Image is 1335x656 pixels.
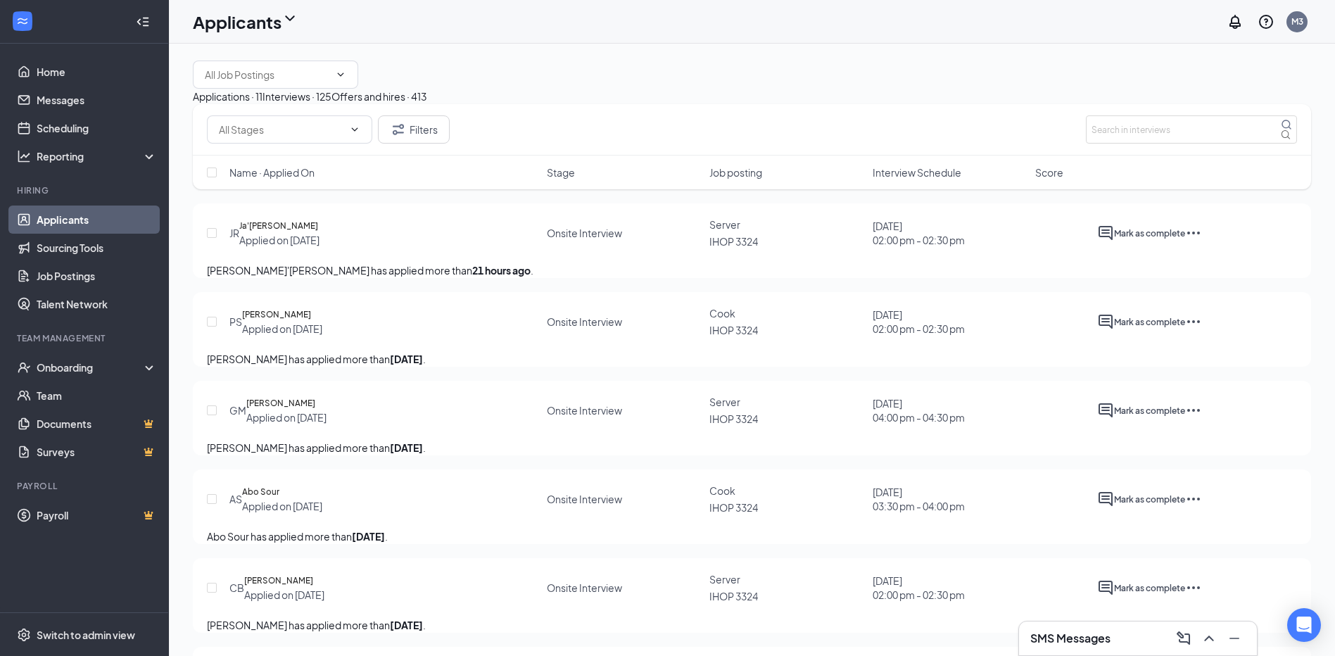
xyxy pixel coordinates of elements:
[1035,165,1063,179] span: Score
[37,58,157,86] a: Home
[37,360,145,374] div: Onboarding
[352,530,385,543] b: [DATE]
[873,219,965,247] div: [DATE]
[1201,630,1217,647] svg: ChevronUp
[37,501,157,529] a: PayrollCrown
[390,619,423,631] b: [DATE]
[1185,225,1202,241] svg: Ellipses
[1097,313,1114,330] svg: ActiveChat
[1185,491,1202,507] svg: Ellipses
[219,122,343,137] input: All Stages
[207,617,1297,633] p: [PERSON_NAME] has applied more than .
[37,381,157,410] a: Team
[1258,13,1274,30] svg: QuestionInfo
[709,500,863,515] p: IHOP 3324
[281,10,298,27] svg: ChevronDown
[1114,225,1185,241] button: Mark as complete
[390,353,423,365] b: [DATE]
[1114,405,1185,416] span: Mark as complete
[1114,579,1185,596] button: Mark as complete
[335,69,346,80] svg: ChevronDown
[1172,627,1195,650] button: ComposeMessage
[1175,630,1192,647] svg: ComposeMessage
[709,218,740,231] span: Server
[17,149,31,163] svg: Analysis
[1114,313,1185,330] button: Mark as complete
[547,226,622,240] div: Onsite Interview
[37,438,157,466] a: SurveysCrown
[229,165,315,179] span: Name · Applied On
[547,492,622,506] div: Onsite Interview
[242,322,322,336] div: Applied on [DATE]
[37,86,157,114] a: Messages
[1097,491,1114,507] svg: ActiveChat
[873,396,965,424] div: [DATE]
[244,574,313,588] h5: [PERSON_NAME]
[37,234,157,262] a: Sourcing Tools
[1287,608,1321,642] div: Open Intercom Messenger
[472,264,531,277] b: 21 hours ago
[547,315,622,329] div: Onsite Interview
[37,262,157,290] a: Job Postings
[37,149,158,163] div: Reporting
[37,410,157,438] a: DocumentsCrown
[1097,225,1114,241] svg: ActiveChat
[205,67,329,82] input: All Job Postings
[193,89,262,104] div: Applications · 11
[229,581,244,595] div: CB
[1114,491,1185,507] button: Mark as complete
[262,89,331,104] div: Interviews · 125
[1086,115,1297,144] input: Search in interviews
[709,573,740,586] span: Server
[873,233,965,247] span: 02:00 pm - 02:30 pm
[239,233,319,247] div: Applied on [DATE]
[229,403,246,417] div: GM
[136,15,150,29] svg: Collapse
[1226,630,1243,647] svg: Minimize
[207,529,1297,544] p: Abo Sour has applied more than .
[17,332,154,344] div: Team Management
[873,322,965,336] span: 02:00 pm - 02:30 pm
[873,308,965,336] div: [DATE]
[229,492,242,506] div: AS
[242,485,279,499] h5: Abo Sour
[709,412,863,426] p: IHOP 3324
[229,226,239,240] div: JR
[1198,627,1220,650] button: ChevronUp
[15,14,30,28] svg: WorkstreamLogo
[207,351,1297,367] p: [PERSON_NAME] has applied more than .
[547,403,622,417] div: Onsite Interview
[873,588,965,602] span: 02:00 pm - 02:30 pm
[193,10,281,34] h1: Applicants
[1114,583,1185,593] span: Mark as complete
[873,499,965,513] span: 03:30 pm - 04:00 pm
[1097,402,1114,419] svg: ActiveChat
[1114,317,1185,327] span: Mark as complete
[349,124,360,135] svg: ChevronDown
[873,410,965,424] span: 04:00 pm - 04:30 pm
[1114,402,1185,419] button: Mark as complete
[37,628,135,642] div: Switch to admin view
[17,480,154,492] div: Payroll
[229,315,242,329] div: PS
[709,307,735,320] span: Cook
[873,485,965,513] div: [DATE]
[1281,119,1292,130] svg: MagnifyingGlass
[709,589,863,603] p: IHOP 3324
[390,441,423,454] b: [DATE]
[547,581,622,595] div: Onsite Interview
[207,263,1297,278] p: [PERSON_NAME]'[PERSON_NAME] has applied more than .
[1114,228,1185,239] span: Mark as complete
[1185,402,1202,419] svg: Ellipses
[873,165,961,179] span: Interview Schedule
[1185,579,1202,596] svg: Ellipses
[709,396,740,408] span: Server
[1114,494,1185,505] span: Mark as complete
[37,114,157,142] a: Scheduling
[331,89,427,104] div: Offers and hires · 413
[37,206,157,234] a: Applicants
[207,440,1297,455] p: [PERSON_NAME] has applied more than .
[246,396,315,410] h5: [PERSON_NAME]
[1291,15,1303,27] div: M3
[239,219,318,233] h5: Ja'[PERSON_NAME]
